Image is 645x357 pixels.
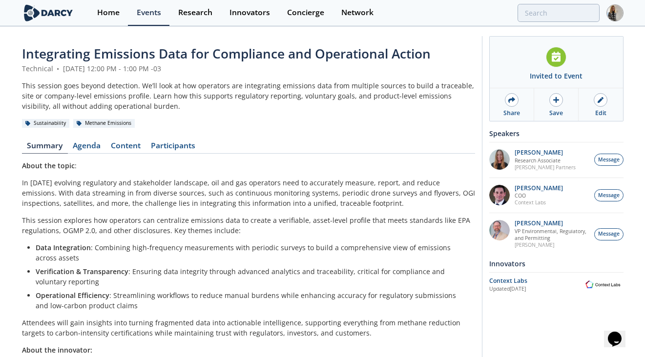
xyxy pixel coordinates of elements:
div: Concierge [287,9,324,17]
p: [PERSON_NAME] [515,220,589,227]
div: Innovators [229,9,270,17]
div: Methane Emissions [73,119,135,128]
div: Speakers [489,125,624,142]
strong: About the innovator: [22,345,92,355]
div: Sustainability [22,119,70,128]
iframe: chat widget [604,318,635,347]
p: COO [515,192,563,199]
p: Context Labs [515,199,563,206]
p: [PERSON_NAME] [515,185,563,192]
strong: Verification & Transparency [36,267,128,276]
span: Integrating Emissions Data for Compliance and Operational Action [22,45,431,62]
img: 501ea5c4-0272-445a-a9c3-1e215b6764fd [489,185,510,205]
img: Context Labs [583,279,624,290]
div: Updated [DATE] [489,285,583,293]
div: Save [549,109,563,118]
div: Context Labs [489,277,583,285]
strong: Operational Efficiency [36,291,109,300]
strong: About the topic [22,161,75,170]
a: Context Labs Updated[DATE] Context Labs [489,276,624,293]
li: : Combining high-frequency measurements with periodic surveys to build a comprehensive view of em... [36,242,468,263]
div: Network [341,9,374,17]
p: VP Environmental, Regulatory, and Permitting [515,228,589,241]
div: This session goes beyond detection. We’ll look at how operators are integrating emissions data fr... [22,80,475,111]
span: • [55,64,61,73]
p: Research Associate [515,157,576,164]
div: Share [503,109,520,118]
img: Profile [606,4,624,21]
li: : Ensuring data integrity through advanced analytics and traceability, critical for compliance an... [36,266,468,287]
p: : [22,160,475,171]
img: 1e06ca1f-8078-4f37-88bf-70cc52a6e7bd [489,149,510,170]
a: Agenda [68,142,106,154]
span: Message [598,156,620,164]
span: Message [598,230,620,238]
div: Home [97,9,120,17]
a: Edit [579,88,623,121]
span: Message [598,192,620,199]
p: [PERSON_NAME] [515,241,589,248]
p: This session explores how operators can centralize emissions data to create a verifiable, asset-l... [22,215,475,236]
div: Research [178,9,212,17]
p: [PERSON_NAME] Partners [515,164,576,171]
button: Message [594,154,624,166]
a: Summary [22,142,68,154]
div: Innovators [489,255,624,272]
p: In [DATE] evolving regulatory and stakeholder landscape, oil and gas operators need to accurately... [22,178,475,208]
a: Participants [146,142,201,154]
div: Events [137,9,161,17]
a: Content [106,142,146,154]
input: Advanced Search [518,4,600,22]
img: logo-wide.svg [22,4,75,21]
p: [PERSON_NAME] [515,149,576,156]
div: Invited to Event [530,71,583,81]
div: Technical [DATE] 12:00 PM - 1:00 PM -03 [22,63,475,74]
p: Attendees will gain insights into turning fragmented data into actionable intelligence, supportin... [22,317,475,338]
strong: Data Integration [36,243,91,252]
img: ed2b4adb-f152-4947-b39b-7b15fa9ececc [489,220,510,240]
li: : Streamlining workflows to reduce manual burdens while enhancing accuracy for regulatory submiss... [36,290,468,311]
button: Message [594,228,624,240]
div: Edit [595,109,606,118]
button: Message [594,189,624,201]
